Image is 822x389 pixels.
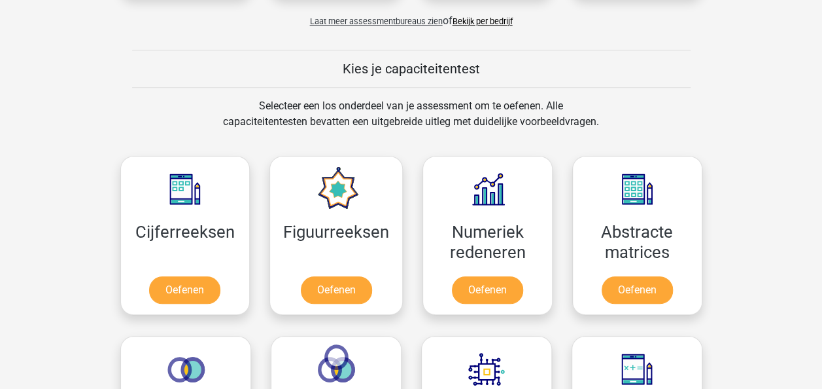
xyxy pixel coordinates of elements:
div: Selecteer een los onderdeel van je assessment om te oefenen. Alle capaciteitentesten bevatten een... [211,98,611,145]
a: Oefenen [452,276,523,304]
a: Oefenen [602,276,673,304]
h5: Kies je capaciteitentest [132,61,691,77]
a: Bekijk per bedrijf [453,16,513,26]
span: Laat meer assessmentbureaus zien [310,16,443,26]
a: Oefenen [301,276,372,304]
div: of [111,3,712,29]
a: Oefenen [149,276,220,304]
